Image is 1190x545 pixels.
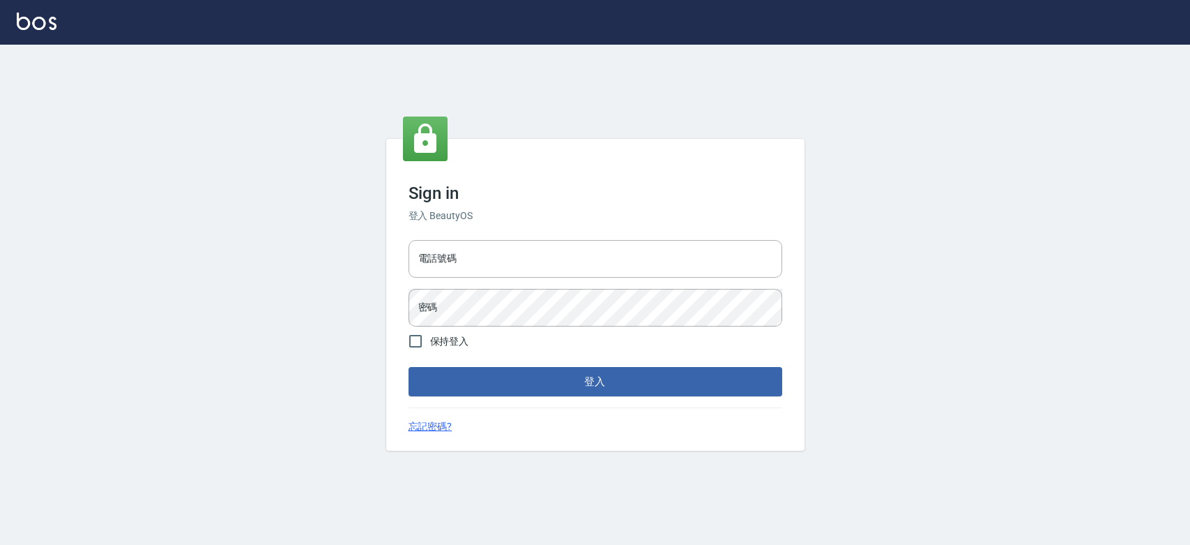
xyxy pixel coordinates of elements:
img: Logo [17,13,56,30]
h3: Sign in [409,184,782,203]
h6: 登入 BeautyOS [409,209,782,223]
a: 忘記密碼? [409,419,452,434]
button: 登入 [409,367,782,396]
span: 保持登入 [430,334,469,349]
